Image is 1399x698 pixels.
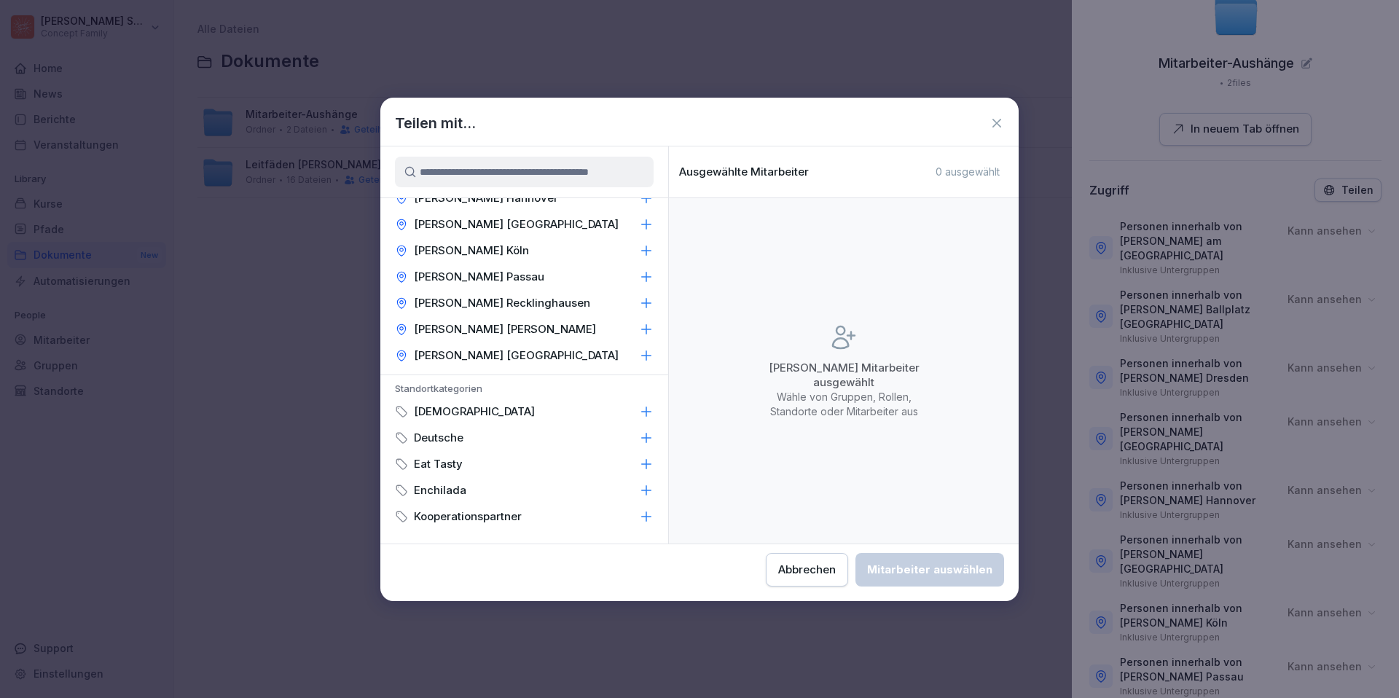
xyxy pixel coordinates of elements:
p: Deutsche [414,431,463,445]
p: [PERSON_NAME] Passau [414,270,544,284]
p: 0 ausgewählt [936,165,1000,179]
p: [PERSON_NAME] Recklinghausen [414,296,590,310]
p: Kooperationspartner [414,509,522,524]
p: [PERSON_NAME] Köln [414,243,529,258]
p: Ausgewählte Mitarbeiter [679,165,809,179]
p: Eat Tasty [414,457,463,471]
div: Abbrechen [778,562,836,578]
p: Wähle von Gruppen, Rollen, Standorte oder Mitarbeiter aus [756,390,931,419]
p: Enchilada [414,483,466,498]
button: Abbrechen [766,553,848,587]
button: Mitarbeiter auswählen [855,553,1004,587]
div: Mitarbeiter auswählen [867,562,992,578]
p: [PERSON_NAME] Hannover [414,191,558,205]
p: [PERSON_NAME] Mitarbeiter ausgewählt [756,361,931,390]
p: [DEMOGRAPHIC_DATA] [414,404,535,419]
p: Standortkategorien [380,383,668,399]
p: [PERSON_NAME] [GEOGRAPHIC_DATA] [414,217,619,232]
p: [PERSON_NAME] [GEOGRAPHIC_DATA] [414,348,619,363]
p: [PERSON_NAME] [PERSON_NAME] [414,322,596,337]
h1: Teilen mit... [395,112,476,134]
